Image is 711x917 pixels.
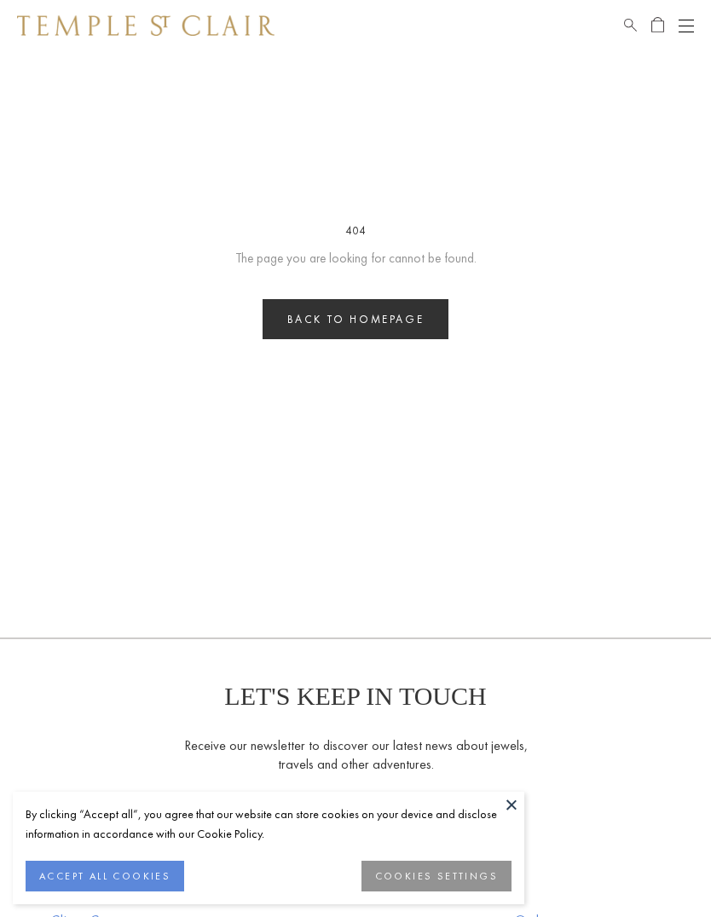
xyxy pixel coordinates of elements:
[263,299,449,339] a: Back to homepage
[183,736,529,774] p: Receive our newsletter to discover our latest news about jewels, travels and other adventures.
[679,15,694,36] button: Open navigation
[224,682,486,711] p: LET'S KEEP IN TOUCH
[626,837,694,900] iframe: Gorgias live chat messenger
[17,15,275,36] img: Temple St. Clair
[43,222,668,239] h3: 404
[43,248,668,269] p: The page you are looking for cannot be found.
[361,861,512,891] button: COOKIES SETTINGS
[26,805,512,844] div: By clicking “Accept all”, you agree that our website can store cookies on your device and disclos...
[651,15,664,36] a: Open Shopping Bag
[624,15,637,36] a: Search
[26,861,184,891] button: ACCEPT ALL COOKIES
